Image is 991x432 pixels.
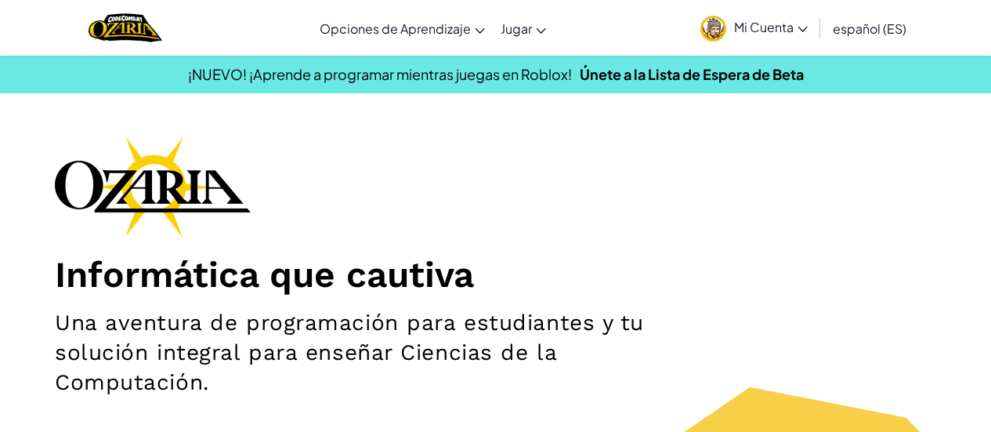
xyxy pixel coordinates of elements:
[833,20,906,37] span: español (ES)
[55,136,251,237] img: Ozaria branding logo
[188,65,572,83] span: ¡NUEVO! ¡Aprende a programar mientras juegas en Roblox!
[320,20,471,37] span: Opciones de Aprendizaje
[825,7,914,49] a: español (ES)
[580,65,804,83] a: Únete a la Lista de Espera de Beta
[312,7,493,49] a: Opciones de Aprendizaje
[501,20,532,37] span: Jugar
[55,308,646,398] h2: Una aventura de programación para estudiantes y tu solución integral para enseñar Ciencias de la ...
[55,252,936,296] h1: Informática que cautiva
[89,12,161,44] a: Ozaria by CodeCombat logo
[734,19,808,35] span: Mi Cuenta
[493,7,554,49] a: Jugar
[693,3,816,53] a: Mi Cuenta
[700,16,726,42] img: avatar
[89,12,161,44] img: Home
